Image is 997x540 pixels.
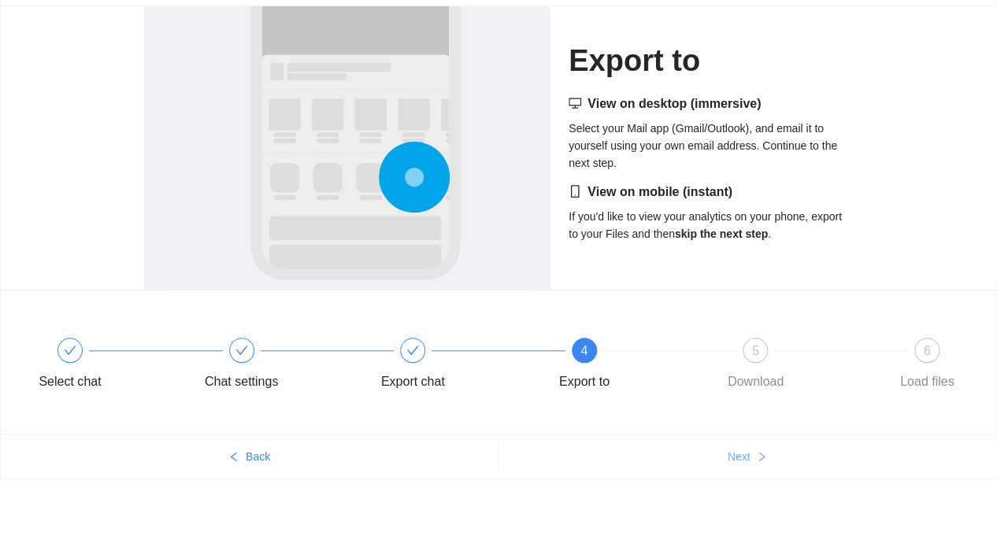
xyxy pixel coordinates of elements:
[228,451,239,464] span: left
[569,183,853,202] h5: View on mobile (instant)
[569,94,853,113] h5: View on desktop (immersive)
[569,97,581,109] span: desktop
[569,94,853,172] div: Select your Mail app (Gmail/Outlook), and email it to yourself using your own email address. Cont...
[881,338,973,394] div: 6Load files
[367,338,539,394] div: Export chat
[559,369,610,394] div: Export to
[569,43,853,80] h1: Export to
[1,444,498,469] button: leftBack
[196,338,368,394] div: Chat settings
[569,185,581,198] span: mobile
[752,344,759,357] span: 5
[381,369,445,394] div: Export chat
[499,444,996,469] button: Nextright
[756,451,767,464] span: right
[900,369,954,394] div: Load files
[580,344,587,357] span: 4
[205,369,278,394] div: Chat settings
[246,448,270,465] span: Back
[675,227,768,240] strong: skip the next step
[728,369,784,394] div: Download
[64,344,76,357] span: check
[924,344,931,357] span: 6
[24,338,196,394] div: Select chat
[569,183,853,242] div: If you'd like to view your analytics on your phone, export to your Files and then .
[39,369,101,394] div: Select chat
[539,338,710,394] div: 4Export to
[235,344,248,357] span: check
[406,344,419,357] span: check
[728,448,751,465] span: Next
[710,338,881,394] div: 5Download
